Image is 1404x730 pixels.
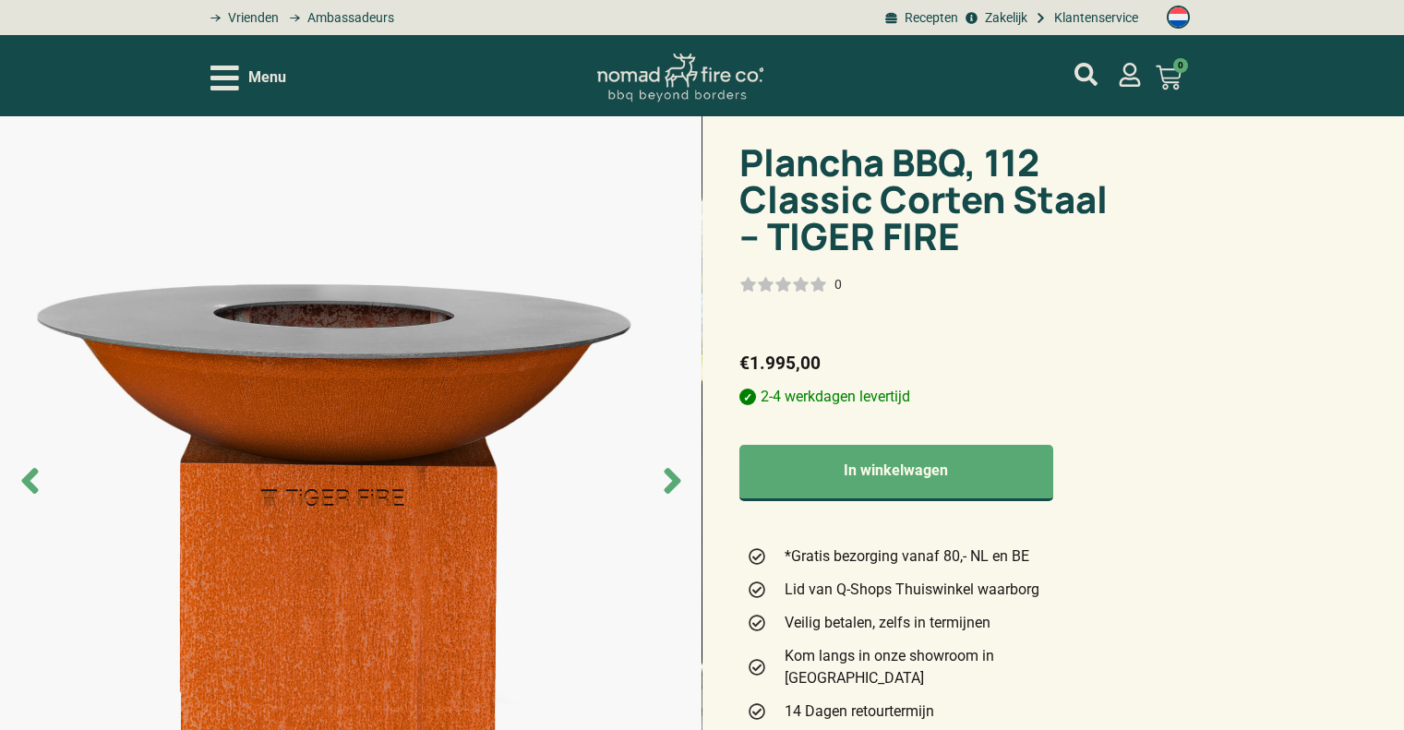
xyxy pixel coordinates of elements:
a: grill bill klantenservice [1032,8,1138,28]
a: *Gratis bezorging vanaf 80,- NL en BE [747,545,1107,568]
img: Nomad Logo [597,54,763,102]
a: 0 [1134,54,1204,102]
span: Menu [248,66,286,89]
div: 0 [834,275,842,293]
span: *Gratis bezorging vanaf 80,- NL en BE [780,545,1029,568]
span: Ambassadeurs [303,8,394,28]
span: 0 [1173,58,1188,73]
a: BBQ recepten [882,8,958,28]
a: Lid van Q-Shops Thuiswinkel waarborg [747,579,1107,601]
span: € [739,353,750,374]
span: Zakelijk [980,8,1027,28]
a: grill bill vrienden [204,8,279,28]
a: 14 Dagen retourtermijn [747,700,1107,723]
span: Kom langs in onze showroom in [GEOGRAPHIC_DATA] [780,645,1106,689]
span: Previous slide [9,461,51,502]
span: Recepten [900,8,958,28]
h1: Plancha BBQ, 112 Classic Corten Staal – TIGER FIRE [739,144,1114,255]
span: 14 Dagen retourtermijn [780,700,934,723]
a: mijn account [1074,63,1098,86]
p: 2-4 werkdagen levertijd [739,386,1114,408]
a: mijn account [1118,63,1142,87]
span: Lid van Q-Shops Thuiswinkel waarborg [780,579,1039,601]
a: grill bill ambassadors [283,8,394,28]
img: Nederlands [1167,6,1190,29]
span: Vrienden [223,8,279,28]
button: In winkelwagen [739,445,1054,501]
span: Klantenservice [1050,8,1138,28]
a: grill bill zakeljk [963,8,1027,28]
span: Veilig betalen, zelfs in termijnen [780,612,990,634]
div: Open/Close Menu [210,62,286,94]
span: Next slide [652,461,693,502]
a: Veilig betalen, zelfs in termijnen [747,612,1107,634]
a: Kom langs in onze showroom in [GEOGRAPHIC_DATA] [747,645,1107,689]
